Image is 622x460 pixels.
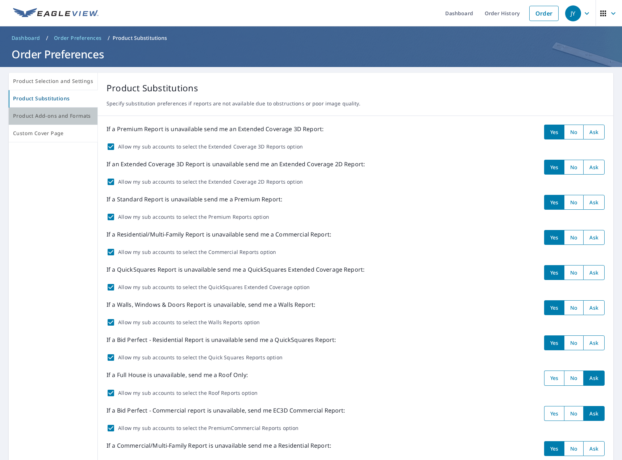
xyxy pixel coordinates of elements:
[565,5,581,21] div: JY
[118,319,260,326] label: Allow my sub accounts to select the Walls Reports option
[118,143,303,150] label: Allow my sub accounts to select the Extended Coverage 3D Reports option
[51,32,105,44] a: Order Preferences
[529,6,559,21] a: Order
[107,81,605,95] p: Product Substitutions
[118,249,276,255] label: Allow my sub accounts to select the Commercial Reports option
[13,94,93,103] span: Product Substitutions
[107,335,336,350] p: If a Bid Perfect - Residential Report is unavailable send me a QuickSquares Report:
[118,390,258,396] label: Allow my sub accounts to select the Roof Reports option
[107,406,345,421] p: If a Bid Perfect - Commercial report is unavailable, send me EC3D Commercial Report:
[107,100,605,107] p: Specify substitution preferences if reports are not available due to obstructions or poor image q...
[118,425,299,431] label: Allow my sub accounts to select the PremiumCommercial Reports option
[107,300,315,315] p: If a Walls, Windows & Doors Report is unavailable, send me a Walls Report:
[118,284,310,290] label: Allow my sub accounts to select the QuickSquares Extended Coverage option
[107,441,331,456] p: If a Commercial/Multi-Family Report is unavailable send me a Residential Report:
[9,47,613,62] h1: Order Preferences
[107,265,364,280] p: If a QuickSquares Report is unavailable send me a QuickSquares Extended Coverage Report:
[54,34,102,42] span: Order Preferences
[107,125,323,139] p: If a Premium Report is unavailable send me an Extended Coverage 3D Report:
[113,34,167,42] p: Product Substitutions
[107,371,248,385] p: If a Full House is unavailable, send me a Roof Only:
[13,77,93,86] span: Product Selection and Settings
[13,112,93,121] span: Product Add-ons and Formats
[13,8,99,19] img: EV Logo
[118,179,303,185] label: Allow my sub accounts to select the Extended Coverage 2D Reports option
[46,34,48,42] li: /
[118,214,269,220] label: Allow my sub accounts to select the Premium Reports option
[118,354,283,361] label: Allow my sub accounts to select the Quick Squares Reports option
[13,129,93,138] span: Custom Cover Page
[9,32,43,44] a: Dashboard
[107,195,282,210] p: If a Standard Report is unavailable send me a Premium Report:
[9,73,98,142] div: tab-list
[107,230,331,245] p: If a Residential/Multi-Family Report is unavailable send me a Commercial Report:
[12,34,40,42] span: Dashboard
[107,160,365,175] p: If an Extended Coverage 3D Report is unavailable send me an Extended Coverage 2D Report:
[108,34,110,42] li: /
[9,32,613,44] nav: breadcrumb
